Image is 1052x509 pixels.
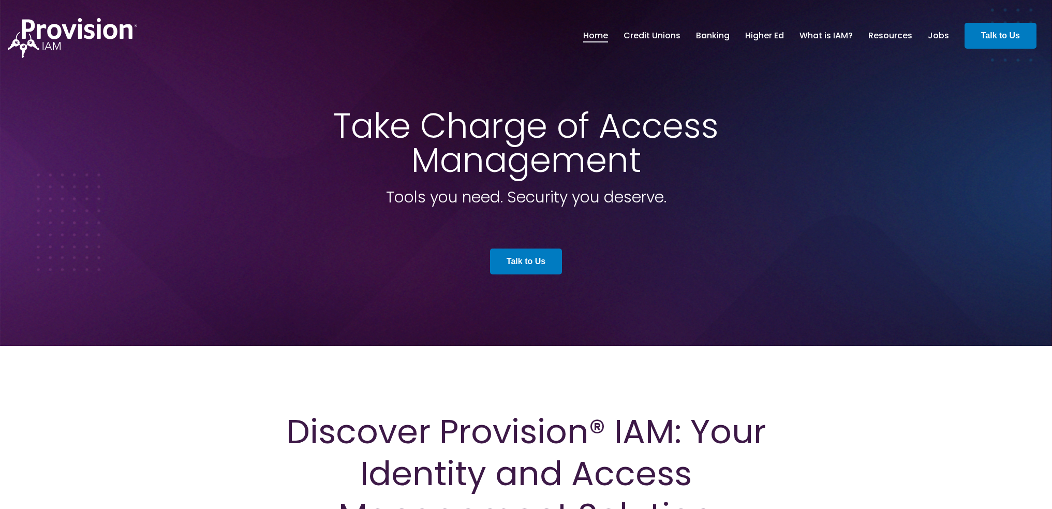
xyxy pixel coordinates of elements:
a: Higher Ed [745,27,784,45]
a: Resources [868,27,912,45]
a: Credit Unions [624,27,680,45]
a: Talk to Us [965,23,1036,49]
a: Home [583,27,608,45]
strong: Talk to Us [981,31,1020,40]
span: Take Charge of Access Management [333,102,719,184]
a: Banking [696,27,730,45]
a: What is IAM? [799,27,853,45]
img: ProvisionIAM-Logo-White [8,18,137,58]
span: Tools you need. Security you deserve. [386,186,666,208]
strong: Talk to Us [507,257,545,266]
a: Jobs [928,27,949,45]
a: Talk to Us [490,249,562,274]
nav: menu [575,19,957,52]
